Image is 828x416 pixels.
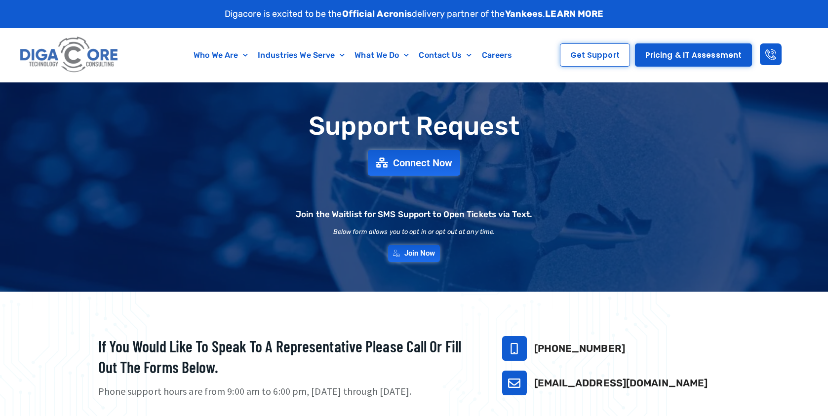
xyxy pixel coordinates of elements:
[635,43,752,67] a: Pricing & IT Assessment
[189,44,253,67] a: Who We Are
[534,342,625,354] a: [PHONE_NUMBER]
[404,250,435,257] span: Join Now
[98,336,477,377] h2: If you would like to speak to a representative please call or fill out the forms below.
[560,43,630,67] a: Get Support
[502,336,527,361] a: 732-646-5725
[414,44,476,67] a: Contact Us
[368,150,460,176] a: Connect Now
[74,112,755,140] h1: Support Request
[545,8,603,19] a: LEARN MORE
[225,7,604,21] p: Digacore is excited to be the delivery partner of the .
[164,44,541,67] nav: Menu
[296,210,532,219] h2: Join the Waitlist for SMS Support to Open Tickets via Text.
[570,51,620,59] span: Get Support
[350,44,414,67] a: What We Do
[505,8,543,19] strong: Yankees
[98,384,477,399] p: Phone support hours are from 9:00 am to 6:00 pm, [DATE] through [DATE].
[17,33,121,77] img: Digacore logo 1
[502,371,527,395] a: support@digacore.com
[388,245,440,262] a: Join Now
[645,51,742,59] span: Pricing & IT Assessment
[477,44,517,67] a: Careers
[253,44,350,67] a: Industries We Serve
[333,228,495,235] h2: Below form allows you to opt in or opt out at any time.
[342,8,412,19] strong: Official Acronis
[393,158,452,168] span: Connect Now
[534,377,708,389] a: [EMAIL_ADDRESS][DOMAIN_NAME]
